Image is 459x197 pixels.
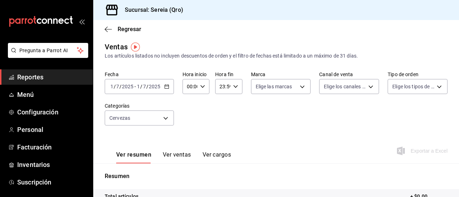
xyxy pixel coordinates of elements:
[137,84,140,89] input: --
[122,84,134,89] input: ----
[19,47,77,54] span: Pregunta a Parrot AI
[79,19,85,24] button: open_drawer_menu
[119,6,183,14] h3: Sucursal: Sereia (Qro)
[17,90,87,99] span: Menú
[319,72,379,77] label: Canal de venta
[17,125,87,134] span: Personal
[203,151,231,163] button: Ver cargos
[5,52,88,59] a: Pregunta a Parrot AI
[105,41,128,52] div: Ventas
[17,72,87,82] span: Reportes
[105,52,448,60] div: Los artículos listados no incluyen descuentos de orden y el filtro de fechas está limitado a un m...
[251,72,311,77] label: Marca
[105,72,174,77] label: Fecha
[17,160,87,169] span: Inventarios
[105,172,448,181] p: Resumen
[215,72,242,77] label: Hora fin
[140,84,142,89] span: /
[116,84,119,89] input: --
[388,72,448,77] label: Tipo de orden
[392,83,434,90] span: Elige los tipos de orden
[148,84,161,89] input: ----
[116,151,151,163] button: Ver resumen
[8,43,88,58] button: Pregunta a Parrot AI
[134,84,136,89] span: -
[109,114,130,122] span: Cervezas
[105,103,174,108] label: Categorías
[324,83,366,90] span: Elige los canales de venta
[119,84,122,89] span: /
[163,151,191,163] button: Ver ventas
[116,151,231,163] div: navigation tabs
[146,84,148,89] span: /
[17,107,87,117] span: Configuración
[105,26,141,33] button: Regresar
[183,72,209,77] label: Hora inicio
[118,26,141,33] span: Regresar
[114,84,116,89] span: /
[17,177,87,187] span: Suscripción
[17,142,87,152] span: Facturación
[256,83,292,90] span: Elige las marcas
[143,84,146,89] input: --
[110,84,114,89] input: --
[131,43,140,51] img: Tooltip marker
